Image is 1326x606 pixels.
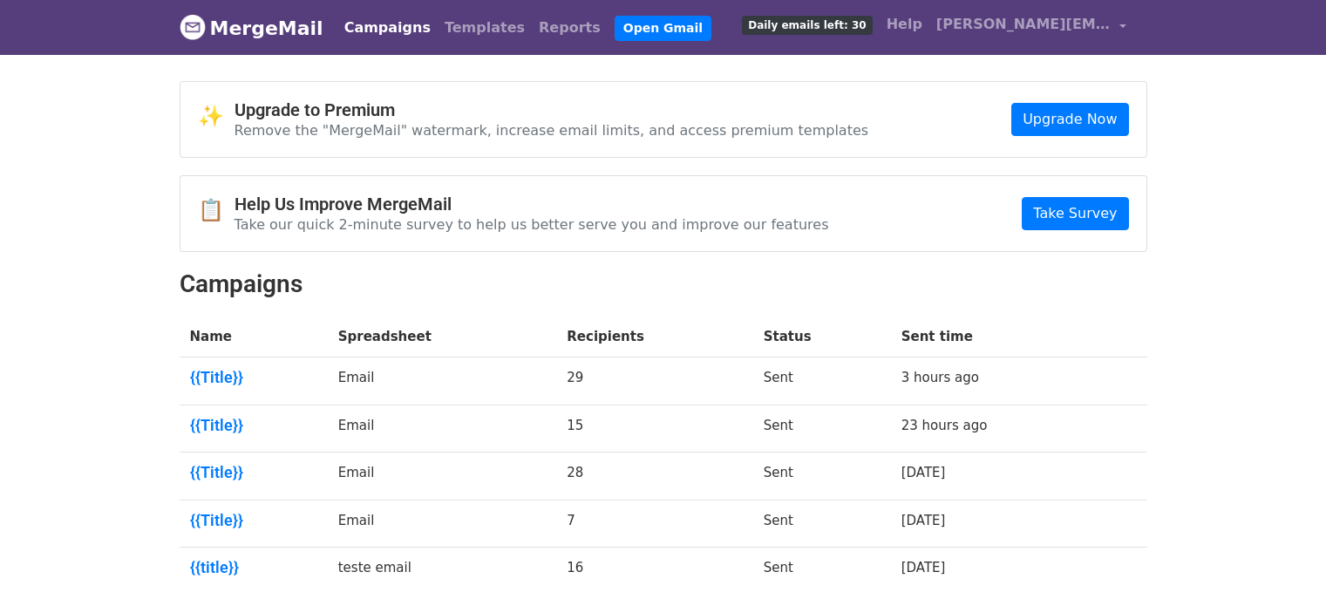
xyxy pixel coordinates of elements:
[190,558,317,577] a: {{title}}
[556,500,752,548] td: 7
[556,453,752,500] td: 28
[190,463,317,482] a: {{Title}}
[328,317,557,357] th: Spreadsheet
[556,405,752,453] td: 15
[190,368,317,387] a: {{Title}}
[615,16,711,41] a: Open Gmail
[753,357,891,405] td: Sent
[901,560,946,575] a: [DATE]
[1011,103,1128,136] a: Upgrade Now
[328,500,557,548] td: Email
[328,548,557,595] td: teste email
[936,14,1111,35] span: [PERSON_NAME][EMAIL_ADDRESS][DOMAIN_NAME]
[235,99,869,120] h4: Upgrade to Premium
[235,194,829,214] h4: Help Us Improve MergeMail
[180,10,323,46] a: MergeMail
[190,416,317,435] a: {{Title}}
[753,500,891,548] td: Sent
[180,317,328,357] th: Name
[337,10,438,45] a: Campaigns
[198,198,235,223] span: 📋
[328,405,557,453] td: Email
[235,121,869,140] p: Remove the "MergeMail" watermark, increase email limits, and access premium templates
[891,317,1105,357] th: Sent time
[753,317,891,357] th: Status
[929,7,1133,48] a: [PERSON_NAME][EMAIL_ADDRESS][DOMAIN_NAME]
[742,16,872,35] span: Daily emails left: 30
[328,453,557,500] td: Email
[328,357,557,405] td: Email
[901,465,946,480] a: [DATE]
[235,215,829,234] p: Take our quick 2-minute survey to help us better serve you and improve our features
[753,405,891,453] td: Sent
[735,7,879,42] a: Daily emails left: 30
[901,370,979,385] a: 3 hours ago
[753,548,891,595] td: Sent
[198,104,235,129] span: ✨
[901,418,988,433] a: 23 hours ago
[556,357,752,405] td: 29
[190,511,317,530] a: {{Title}}
[180,14,206,40] img: MergeMail logo
[880,7,929,42] a: Help
[438,10,532,45] a: Templates
[753,453,891,500] td: Sent
[901,513,946,528] a: [DATE]
[532,10,608,45] a: Reports
[1022,197,1128,230] a: Take Survey
[556,548,752,595] td: 16
[180,269,1147,299] h2: Campaigns
[556,317,752,357] th: Recipients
